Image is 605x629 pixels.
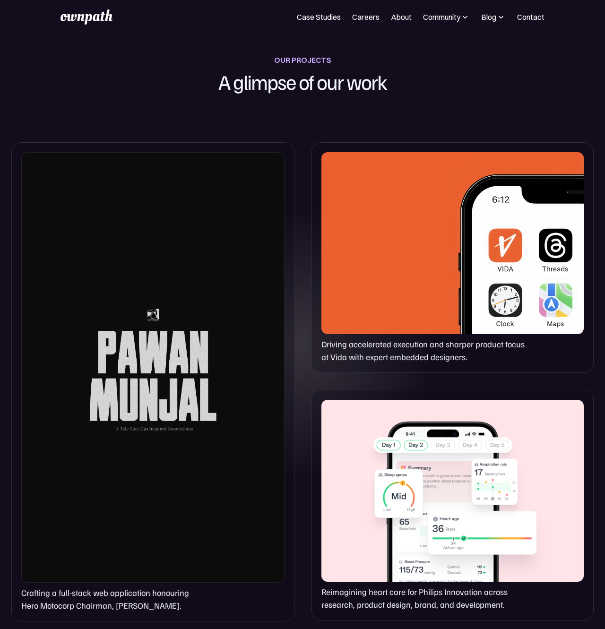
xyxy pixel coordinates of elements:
[21,586,206,612] p: Crafting a full-stack web application honouring Hero Motocorp Chairman, [PERSON_NAME].
[481,11,506,23] div: Blog
[297,11,341,23] a: Case Studies
[274,53,331,67] div: OUR PROJECTS
[321,586,531,611] p: Reimagining heart care for Philips Innovation across research, product design, brand, and develop...
[171,67,434,97] h1: A glimpse of our work
[391,11,412,23] a: About
[321,338,531,363] p: Driving accelerated execution and sharper product focus at Vida with expert embedded designers.
[352,11,380,23] a: Careers
[517,11,544,23] a: Contact
[481,11,496,23] div: Blog
[423,11,470,23] div: Community
[423,11,460,23] div: Community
